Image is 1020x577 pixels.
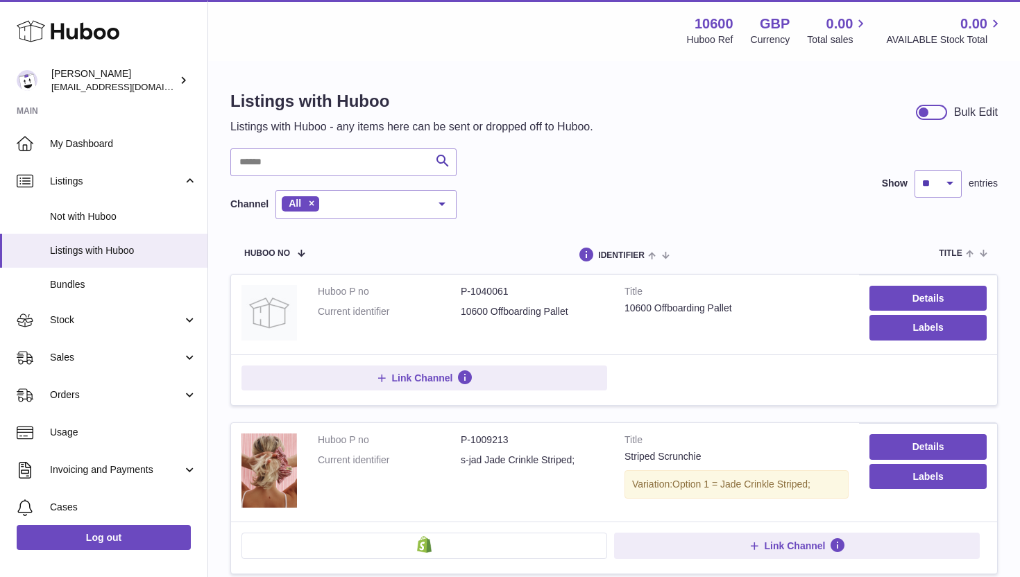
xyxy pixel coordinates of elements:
[886,33,1003,46] span: AVAILABLE Stock Total
[244,249,290,258] span: Huboo no
[807,33,869,46] span: Total sales
[318,285,461,298] dt: Huboo P no
[826,15,853,33] span: 0.00
[687,33,733,46] div: Huboo Ref
[969,177,998,190] span: entries
[695,15,733,33] strong: 10600
[624,285,849,302] strong: Title
[50,244,197,257] span: Listings with Huboo
[50,501,197,514] span: Cases
[230,119,593,135] p: Listings with Huboo - any items here can be sent or dropped off to Huboo.
[461,454,604,467] dd: s-jad Jade Crinkle Striped;
[50,278,197,291] span: Bundles
[882,177,908,190] label: Show
[392,372,453,384] span: Link Channel
[50,137,197,150] span: My Dashboard
[624,302,849,315] div: 10600 Offboarding Pallet
[241,365,607,390] button: Link Channel
[598,251,645,260] span: identifier
[17,525,191,550] a: Log out
[886,15,1003,46] a: 0.00 AVAILABLE Stock Total
[672,479,810,490] span: Option 1 = Jade Crinkle Striped;
[230,90,593,112] h1: Listings with Huboo
[50,388,182,402] span: Orders
[417,536,432,553] img: shopify-small.png
[461,433,604,447] dd: P-1009213
[624,433,849,450] strong: Title
[50,313,182,327] span: Stock
[17,70,37,91] img: bart@spelthamstore.com
[50,210,197,223] span: Not with Huboo
[807,15,869,46] a: 0.00 Total sales
[869,286,987,311] a: Details
[869,315,987,340] button: Labels
[869,464,987,489] button: Labels
[51,81,204,92] span: [EMAIL_ADDRESS][DOMAIN_NAME]
[318,433,461,447] dt: Huboo P no
[230,198,269,211] label: Channel
[50,426,197,439] span: Usage
[241,433,297,508] img: Striped Scrunchie
[50,175,182,188] span: Listings
[760,15,790,33] strong: GBP
[318,305,461,318] dt: Current identifier
[241,285,297,341] img: 10600 Offboarding Pallet
[751,33,790,46] div: Currency
[318,454,461,467] dt: Current identifier
[51,67,176,94] div: [PERSON_NAME]
[624,470,849,499] div: Variation:
[289,198,301,209] span: All
[50,351,182,364] span: Sales
[624,450,849,463] div: Striped Scrunchie
[461,285,604,298] dd: P-1040061
[461,305,604,318] dd: 10600 Offboarding Pallet
[614,533,980,559] button: Link Channel
[954,105,998,120] div: Bulk Edit
[960,15,987,33] span: 0.00
[765,540,826,552] span: Link Channel
[939,249,962,258] span: title
[50,463,182,476] span: Invoicing and Payments
[869,434,987,459] a: Details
